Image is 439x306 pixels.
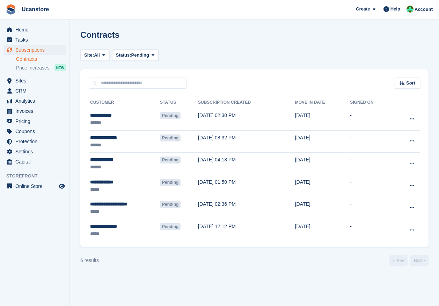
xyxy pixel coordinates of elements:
td: [DATE] 02:36 PM [198,197,295,219]
a: Contracts [16,56,66,63]
a: Next [410,255,429,266]
span: Pending [131,52,149,59]
span: Sites [15,76,57,86]
a: menu [3,106,66,116]
td: [DATE] 04:18 PM [198,153,295,175]
td: [DATE] [295,175,350,197]
a: menu [3,86,66,96]
span: Price increases [16,65,50,71]
td: [DATE] [295,197,350,219]
td: - [350,130,393,153]
a: menu [3,157,66,167]
a: menu [3,35,66,45]
span: Analytics [15,96,57,106]
th: Subscription created [198,97,295,108]
span: Settings [15,147,57,156]
span: Pending [160,201,181,208]
td: [DATE] [295,108,350,131]
span: CRM [15,86,57,96]
span: Protection [15,137,57,146]
td: [DATE] 01:50 PM [198,175,295,197]
th: Customer [89,97,160,108]
a: menu [3,137,66,146]
td: [DATE] [295,153,350,175]
img: Leanne Tythcott [407,6,414,13]
td: [DATE] [295,219,350,241]
span: Online Store [15,181,57,191]
span: Coupons [15,126,57,136]
td: [DATE] 02:30 PM [198,108,295,131]
th: Status [160,97,198,108]
a: Previous [389,255,408,266]
span: Status: [116,52,131,59]
h1: Contracts [80,30,119,39]
a: menu [3,126,66,136]
button: Status: Pending [112,49,159,61]
span: Invoices [15,106,57,116]
button: Site: All [80,49,109,61]
span: Site: [84,52,94,59]
td: - [350,108,393,131]
span: Sort [406,80,415,87]
span: Pending [160,112,181,119]
span: Pending [160,179,181,186]
th: Move in date [295,97,350,108]
th: Signed on [350,97,393,108]
td: - [350,197,393,219]
span: Tasks [15,35,57,45]
span: Storefront [6,173,69,180]
span: Help [390,6,400,13]
td: - [350,219,393,241]
img: stora-icon-8386f47178a22dfd0bd8f6a31ec36ba5ce8667c1dd55bd0f319d3a0aa187defe.svg [6,4,16,15]
td: [DATE] 12:12 PM [198,219,295,241]
span: All [94,52,100,59]
span: Account [415,6,433,13]
span: Create [356,6,370,13]
span: Pending [160,156,181,163]
span: Pricing [15,116,57,126]
a: menu [3,181,66,191]
td: [DATE] 08:32 PM [198,130,295,153]
a: menu [3,96,66,106]
div: 6 results [80,257,99,264]
span: Home [15,25,57,35]
td: [DATE] [295,130,350,153]
a: menu [3,45,66,55]
a: Preview store [58,182,66,190]
td: - [350,153,393,175]
a: menu [3,116,66,126]
span: Pending [160,223,181,230]
span: Subscriptions [15,45,57,55]
td: - [350,175,393,197]
nav: Page [388,255,430,266]
div: NEW [54,64,66,71]
a: Price increases NEW [16,64,66,72]
a: menu [3,147,66,156]
a: menu [3,76,66,86]
a: Ucanstore [19,3,52,15]
span: Pending [160,134,181,141]
a: menu [3,25,66,35]
span: Capital [15,157,57,167]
